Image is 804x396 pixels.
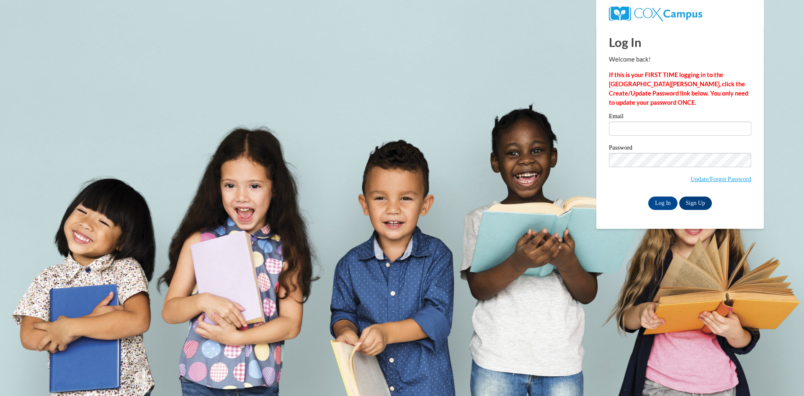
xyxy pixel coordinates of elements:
[691,176,751,182] a: Update/Forgot Password
[609,6,702,21] img: COX Campus
[609,113,751,122] label: Email
[609,10,702,17] a: COX Campus
[609,71,748,106] strong: If this is your FIRST TIME logging in to the [GEOGRAPHIC_DATA][PERSON_NAME], click the Create/Upd...
[609,34,751,51] h1: Log In
[648,197,678,210] input: Log In
[679,197,712,210] a: Sign Up
[609,145,751,153] label: Password
[609,55,751,64] p: Welcome back!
